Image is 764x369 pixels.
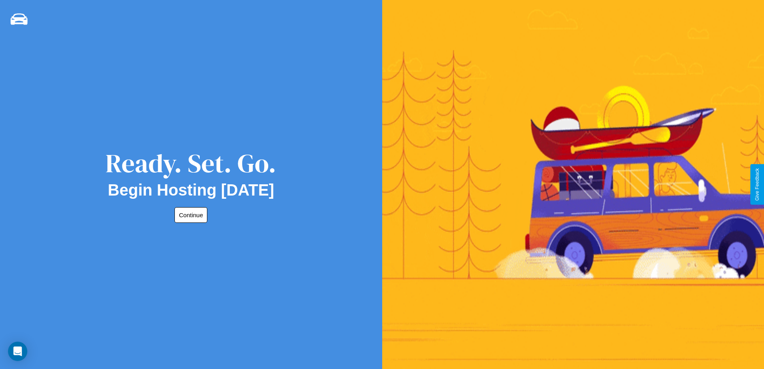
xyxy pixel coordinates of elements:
button: Continue [174,207,207,223]
h2: Begin Hosting [DATE] [108,181,274,199]
div: Open Intercom Messenger [8,342,27,361]
div: Give Feedback [754,168,760,201]
div: Ready. Set. Go. [105,145,276,181]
